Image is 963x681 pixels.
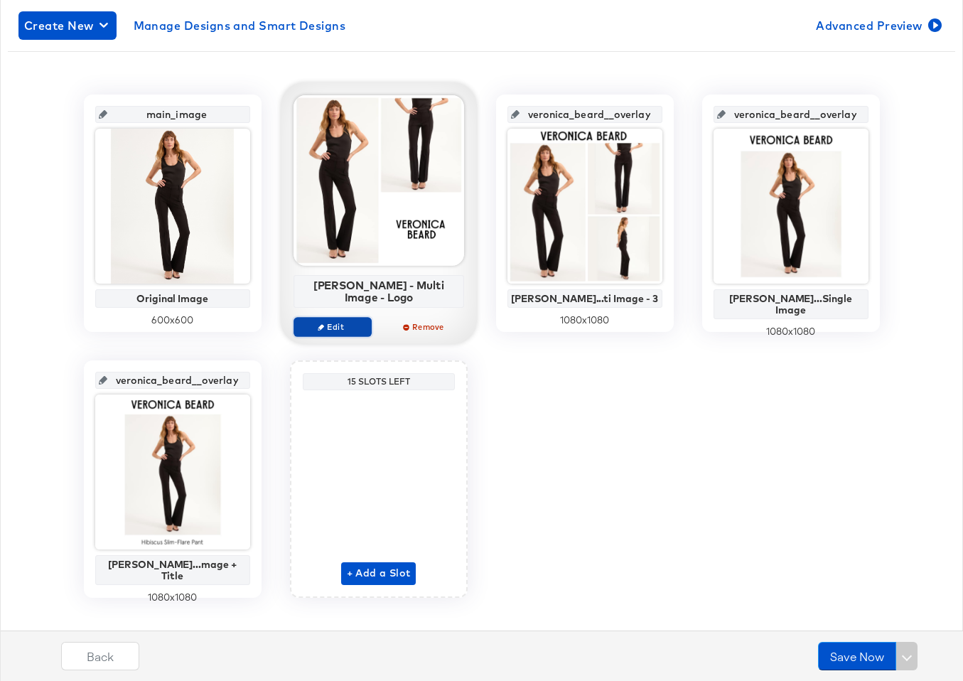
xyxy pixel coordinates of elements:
span: + Add a Slot [347,564,411,582]
span: Remove [392,321,457,332]
span: Advanced Preview [816,16,939,36]
button: Manage Designs and Smart Designs [128,11,352,40]
div: [PERSON_NAME]...ti Image - 3 [511,293,659,304]
div: 600 x 600 [95,313,250,327]
button: Advanced Preview [810,11,945,40]
button: Save Now [818,642,896,670]
div: [PERSON_NAME]...Single Image [717,293,865,316]
button: Create New [18,11,117,40]
span: Edit [299,321,365,332]
span: Manage Designs and Smart Designs [134,16,346,36]
div: 1080 x 1080 [507,313,662,327]
div: 15 Slots Left [306,376,451,387]
span: Create New [24,16,111,36]
div: [PERSON_NAME]...mage + Title [99,559,247,581]
div: 1080 x 1080 [95,591,250,604]
button: Back [61,642,139,670]
button: Edit [294,317,372,337]
div: Original Image [99,293,247,304]
div: [PERSON_NAME] - Multi Image - Logo [297,279,460,304]
button: Remove [385,317,463,337]
div: 1080 x 1080 [714,325,868,338]
button: + Add a Slot [341,562,416,585]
